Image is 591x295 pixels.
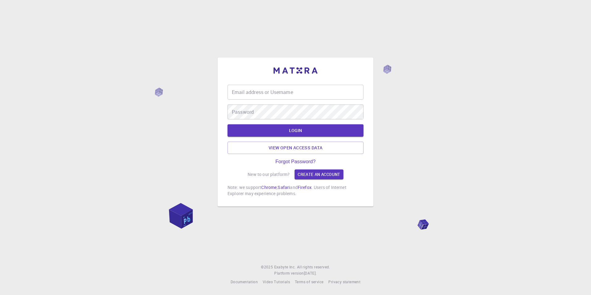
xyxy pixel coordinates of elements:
a: Privacy statement [328,279,360,285]
a: Video Tutorials [263,279,290,285]
a: Documentation [231,279,258,285]
button: LOGIN [227,124,364,137]
span: Terms of service [295,279,323,284]
span: Documentation [231,279,258,284]
p: New to our platform? [248,171,290,177]
span: [DATE] . [304,271,317,276]
p: Note: we support , and . Users of Internet Explorer may experience problems. [227,184,364,197]
a: Exabyte Inc. [274,264,296,270]
a: View open access data [227,142,364,154]
a: [DATE]. [304,270,317,276]
a: Forgot Password? [275,159,316,165]
a: Safari [278,184,290,190]
span: Video Tutorials [263,279,290,284]
span: Exabyte Inc. [274,264,296,269]
a: Create an account [295,169,343,179]
span: All rights reserved. [297,264,330,270]
span: Privacy statement [328,279,360,284]
span: © 2025 [261,264,274,270]
a: Terms of service [295,279,323,285]
a: Chrome [261,184,277,190]
a: Firefox [298,184,312,190]
span: Platform version [274,270,304,276]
